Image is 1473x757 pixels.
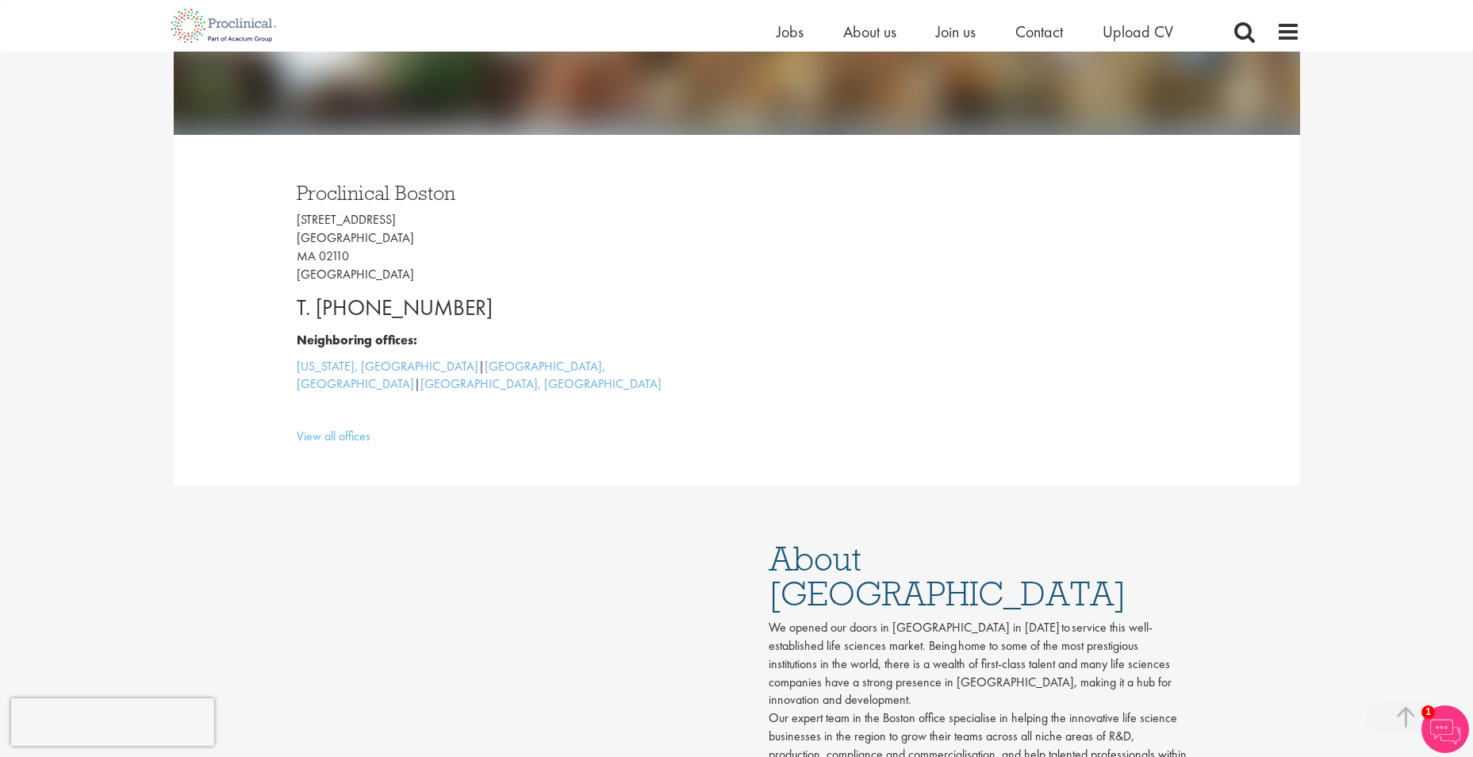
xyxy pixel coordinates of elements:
p: | | [297,358,725,394]
h1: About [GEOGRAPHIC_DATA] [769,541,1189,611]
a: [GEOGRAPHIC_DATA], [GEOGRAPHIC_DATA] [420,375,662,392]
a: Upload CV [1103,21,1173,42]
img: Chatbot [1421,705,1469,753]
p: T. [PHONE_NUMBER] [297,292,725,324]
p: [STREET_ADDRESS] [GEOGRAPHIC_DATA] MA 02110 [GEOGRAPHIC_DATA] [297,211,725,283]
a: [US_STATE], [GEOGRAPHIC_DATA] [297,358,478,375]
a: [GEOGRAPHIC_DATA], [GEOGRAPHIC_DATA] [297,358,605,393]
a: View all offices [297,428,370,444]
iframe: reCAPTCHA [11,698,214,746]
h3: Proclinical Boston [297,183,725,203]
b: Neighboring offices: [297,332,417,348]
a: Contact [1015,21,1063,42]
span: 1 [1421,705,1435,719]
a: About us [843,21,896,42]
a: Join us [936,21,976,42]
a: Jobs [777,21,804,42]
